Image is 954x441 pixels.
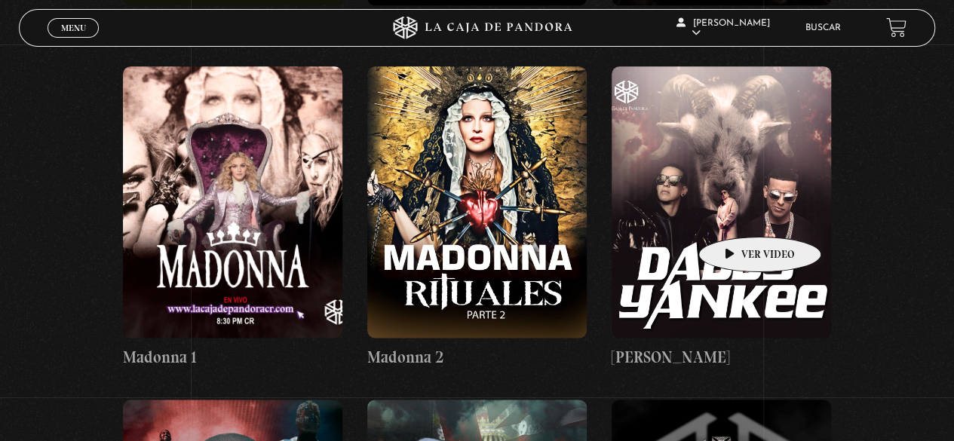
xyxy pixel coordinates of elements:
[56,35,91,46] span: Cerrar
[612,66,831,369] a: [PERSON_NAME]
[123,66,342,369] a: Madonna 1
[676,19,770,38] span: [PERSON_NAME]
[367,345,587,369] h4: Madonna 2
[805,23,841,32] a: Buscar
[612,345,831,369] h4: [PERSON_NAME]
[367,66,587,369] a: Madonna 2
[886,17,906,38] a: View your shopping cart
[123,345,342,369] h4: Madonna 1
[61,23,86,32] span: Menu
